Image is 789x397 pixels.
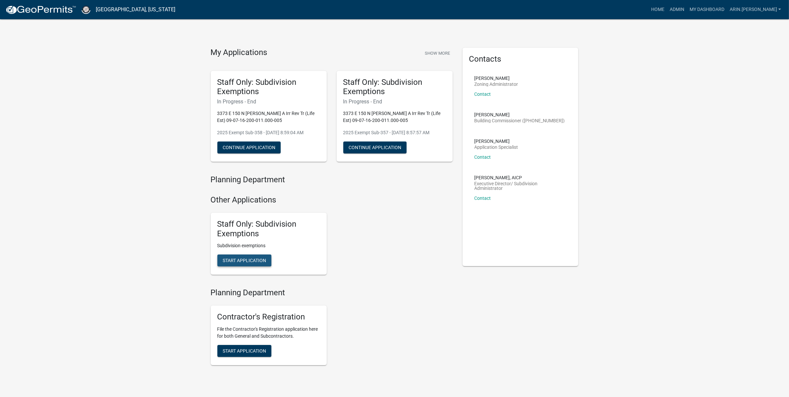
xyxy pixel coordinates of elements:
[96,4,175,15] a: [GEOGRAPHIC_DATA], [US_STATE]
[475,154,491,160] a: Contact
[475,145,518,149] p: Application Specialist
[648,3,667,16] a: Home
[475,196,491,201] a: Contact
[211,195,453,205] h4: Other Applications
[217,219,320,239] h5: Staff Only: Subdivision Exemptions
[727,3,784,16] a: arin.[PERSON_NAME]
[343,110,446,124] p: 3373 E 150 N [PERSON_NAME] A Irr Rev Tr (Life Est) 09-07-16-200-011.000-005
[217,242,320,249] p: Subdivision exemptions
[475,139,518,143] p: [PERSON_NAME]
[475,112,565,117] p: [PERSON_NAME]
[422,48,453,59] button: Show More
[475,175,567,180] p: [PERSON_NAME], AICP
[217,142,281,153] button: Continue Application
[475,118,565,123] p: Building Commissioner ([PHONE_NUMBER])
[687,3,727,16] a: My Dashboard
[217,78,320,97] h5: Staff Only: Subdivision Exemptions
[211,195,453,280] wm-workflow-list-section: Other Applications
[223,258,266,263] span: Start Application
[217,255,271,266] button: Start Application
[343,129,446,136] p: 2025 Exempt Sub-357 - [DATE] 8:57:57 AM
[343,142,407,153] button: Continue Application
[343,78,446,97] h5: Staff Only: Subdivision Exemptions
[475,181,567,191] p: Executive Director/ Subdivision Administrator
[82,5,90,14] img: Cass County, Indiana
[217,129,320,136] p: 2025 Exempt Sub-358 - [DATE] 8:59:04 AM
[211,288,453,298] h4: Planning Department
[343,98,446,105] h6: In Progress - End
[211,175,453,185] h4: Planning Department
[211,48,267,58] h4: My Applications
[475,76,518,81] p: [PERSON_NAME]
[217,110,320,124] p: 3373 E 150 N [PERSON_NAME] A Irr Rev Tr (Life Est) 09-07-16-200-011.000-005
[217,326,320,340] p: File the Contractor's Registration application here for both General and Subcontractors.
[475,82,518,86] p: Zoning Administrator
[475,91,491,97] a: Contact
[223,348,266,354] span: Start Application
[667,3,687,16] a: Admin
[469,54,572,64] h5: Contacts
[217,312,320,322] h5: Contractor's Registration
[217,98,320,105] h6: In Progress - End
[217,345,271,357] button: Start Application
